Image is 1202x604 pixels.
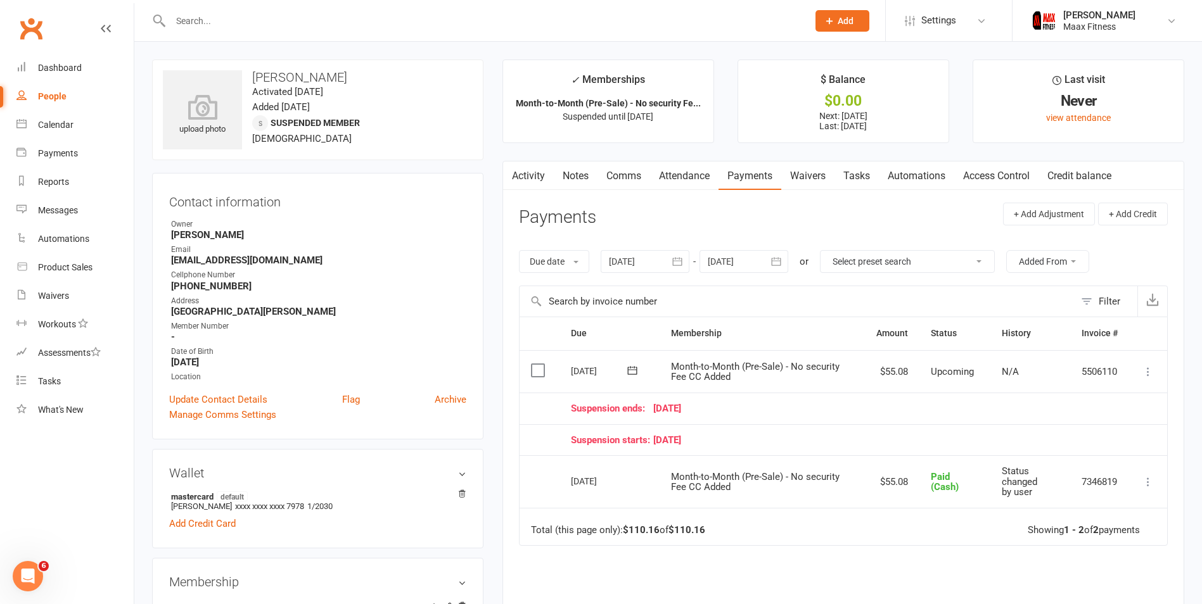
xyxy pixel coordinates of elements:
[38,348,101,358] div: Assessments
[171,356,466,368] strong: [DATE]
[1046,113,1111,123] a: view attendance
[1099,294,1120,309] div: Filter
[435,392,466,407] a: Archive
[985,94,1172,108] div: Never
[16,111,134,139] a: Calendar
[169,516,236,531] a: Add Credit Card
[781,161,834,191] a: Waivers
[531,525,705,536] div: Total (this page only): of
[571,435,653,446] span: Suspension starts:
[815,10,869,32] button: Add
[171,295,466,307] div: Address
[554,161,598,191] a: Notes
[1006,250,1089,273] button: Added From
[919,317,990,349] th: Status
[800,254,809,269] div: or
[217,491,248,501] span: default
[163,70,473,84] h3: [PERSON_NAME]
[38,291,69,301] div: Waivers
[171,306,466,317] strong: [GEOGRAPHIC_DATA][PERSON_NAME]
[598,161,650,191] a: Comms
[169,407,276,422] a: Manage Comms Settings
[1002,366,1019,377] span: N/A
[38,205,78,215] div: Messages
[16,367,134,396] a: Tasks
[252,101,310,113] time: Added [DATE]
[519,250,589,273] button: Due date
[516,98,701,108] strong: Month-to-Month (Pre-Sale) - No security Fe...
[1002,465,1037,498] span: Status changed by user
[571,361,629,381] div: [DATE]
[169,466,466,480] h3: Wallet
[1032,8,1057,34] img: thumb_image1759205071.png
[821,72,866,94] div: $ Balance
[38,234,89,244] div: Automations
[169,190,466,209] h3: Contact information
[520,286,1075,317] input: Search by invoice number
[865,455,919,508] td: $55.08
[38,177,69,187] div: Reports
[1064,524,1084,536] strong: 1 - 2
[750,94,937,108] div: $0.00
[16,225,134,253] a: Automations
[571,403,1118,414] div: [DATE]
[571,403,653,414] span: Suspension ends:
[503,161,554,191] a: Activity
[38,262,93,272] div: Product Sales
[235,501,304,511] span: xxxx xxxx xxxx 7978
[660,317,865,349] th: Membership
[1070,455,1129,508] td: 7346819
[16,139,134,168] a: Payments
[16,396,134,424] a: What's New
[16,82,134,111] a: People
[13,561,43,591] iframe: Intercom live chat
[1052,72,1105,94] div: Last visit
[38,148,78,158] div: Payments
[16,196,134,225] a: Messages
[668,524,705,536] strong: $110.16
[1039,161,1120,191] a: Credit balance
[719,161,781,191] a: Payments
[834,161,879,191] a: Tasks
[171,280,466,292] strong: [PHONE_NUMBER]
[623,524,660,536] strong: $110.16
[1028,525,1140,536] div: Showing of payments
[171,320,466,332] div: Member Number
[865,350,919,393] td: $55.08
[252,86,323,98] time: Activated [DATE]
[171,255,466,266] strong: [EMAIL_ADDRESS][DOMAIN_NAME]
[571,435,1118,446] div: [DATE]
[171,346,466,358] div: Date of Birth
[38,376,61,386] div: Tasks
[307,501,333,511] span: 1/2030
[271,118,360,128] span: Suspended member
[650,161,719,191] a: Attendance
[571,72,645,95] div: Memberships
[879,161,954,191] a: Automations
[990,317,1070,349] th: History
[171,491,460,501] strong: mastercard
[671,361,840,383] span: Month-to-Month (Pre-Sale) - No security Fee CC Added
[671,471,840,493] span: Month-to-Month (Pre-Sale) - No security Fee CC Added
[171,218,466,230] div: Owner
[571,471,629,491] div: [DATE]
[16,168,134,196] a: Reports
[171,229,466,241] strong: [PERSON_NAME]
[865,317,919,349] th: Amount
[169,489,466,513] li: [PERSON_NAME]
[38,120,74,130] div: Calendar
[1075,286,1137,317] button: Filter
[838,16,854,26] span: Add
[1063,21,1135,32] div: Maax Fitness
[1063,9,1135,21] div: [PERSON_NAME]
[16,310,134,339] a: Workouts
[171,244,466,256] div: Email
[1093,524,1099,536] strong: 2
[252,133,352,144] span: [DEMOGRAPHIC_DATA]
[1003,203,1095,225] button: + Add Adjustment
[1070,350,1129,393] td: 5506110
[931,366,974,377] span: Upcoming
[163,94,242,136] div: upload photo
[16,54,134,82] a: Dashboard
[169,575,466,589] h3: Membership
